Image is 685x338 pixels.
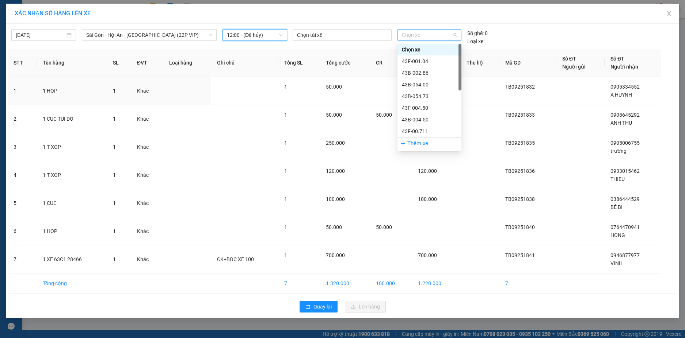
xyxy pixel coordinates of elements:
span: 50.000 [376,112,392,118]
td: 7 [8,245,37,273]
div: 43F-001.04 [397,55,461,67]
span: 1 [284,140,287,146]
td: 1 CUC TUI DO [37,105,107,133]
td: 5 [8,189,37,217]
td: 1 CUC [37,189,107,217]
span: HONG [610,232,625,238]
span: ANH THU [610,120,632,126]
td: Khác [131,133,163,161]
td: 1 T XOP [37,133,107,161]
li: VP [GEOGRAPHIC_DATA] [4,31,50,55]
th: Loại hàng [163,49,211,77]
li: VP [GEOGRAPHIC_DATA] [50,31,97,55]
td: Khác [131,161,163,189]
td: 1 [8,77,37,105]
span: 0905006755 [610,140,640,146]
span: rollback [305,304,311,310]
td: Khác [131,217,163,245]
th: Tên hàng [37,49,107,77]
span: 1 [284,224,287,230]
button: uploadLên hàng [345,301,386,312]
td: 2 [8,105,37,133]
span: 0933015462 [610,168,640,174]
span: 0946877977 [610,252,640,258]
th: CR [370,49,412,77]
div: 43B-004.50 [402,116,457,124]
span: trường [610,148,627,154]
td: 4 [8,161,37,189]
td: 1 XE 63C1 28466 [37,245,107,273]
span: TB09251838 [505,196,535,202]
li: [PERSON_NAME] [4,4,106,18]
span: 0764470941 [610,224,640,230]
span: CK+BOC XE 100 [217,256,254,262]
span: TB09251833 [505,112,535,118]
span: TB09251840 [505,224,535,230]
button: Close [659,4,679,24]
div: Thêm xe [397,137,461,150]
span: Loại xe: [467,37,484,45]
div: 0 [467,29,488,37]
span: 120.000 [418,168,437,174]
span: 1 [113,144,116,150]
td: Khác [131,77,163,105]
span: plus [400,141,406,146]
span: 120.000 [326,168,345,174]
span: 700.000 [326,252,345,258]
span: Số ĐT [610,56,624,62]
td: 1 HOP [37,217,107,245]
span: 700.000 [418,252,437,258]
span: 1 [113,172,116,178]
span: 1 [113,200,116,206]
td: Khác [131,245,163,273]
td: 7 [278,273,320,294]
span: 0386444529 [610,196,640,202]
td: 1 T XOP [37,161,107,189]
span: Số ghế: [467,29,484,37]
span: 1 [284,196,287,202]
div: 43B-054.73 [397,90,461,102]
span: close [666,11,672,16]
div: 43F-004.50 [397,102,461,114]
span: 1 [284,168,287,174]
td: 1.320.000 [320,273,370,294]
td: 1 HOP [37,77,107,105]
div: 43B-054.73 [402,92,457,100]
td: 1.220.000 [412,273,460,294]
div: 43B-004.50 [397,114,461,125]
span: Quay lại [313,303,332,311]
span: THIEU [610,176,625,182]
span: Người gửi [562,64,586,70]
th: Thu hộ [461,49,499,77]
span: 50.000 [376,224,392,230]
span: Số ĐT [562,56,576,62]
div: Chọn xe [397,44,461,55]
input: 14/09/2025 [16,31,65,39]
span: Chọn xe [402,30,457,40]
th: ĐVT [131,49,163,77]
div: 43F-001.04 [402,57,457,65]
span: TB09251832 [505,84,535,90]
td: Khác [131,105,163,133]
span: VINH [610,260,623,266]
th: SL [107,49,131,77]
td: Khác [131,189,163,217]
span: TB09251841 [505,252,535,258]
span: BÉ BI [610,204,623,210]
span: 12:00 - (Đã hủy) [227,30,283,40]
th: Tổng SL [278,49,320,77]
span: TB09251836 [505,168,535,174]
span: 1 [113,88,116,94]
div: 43B-002.86 [397,67,461,79]
div: 43F-004.50 [402,104,457,112]
span: TB09251835 [505,140,535,146]
span: 100.000 [418,196,437,202]
span: 50.000 [326,112,342,118]
span: 250.000 [326,140,345,146]
span: 1 [284,252,287,258]
td: 100.000 [370,273,412,294]
span: down [208,33,213,37]
div: 43F-00.711 [402,127,457,135]
th: Tổng cước [320,49,370,77]
span: 50.000 [326,224,342,230]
